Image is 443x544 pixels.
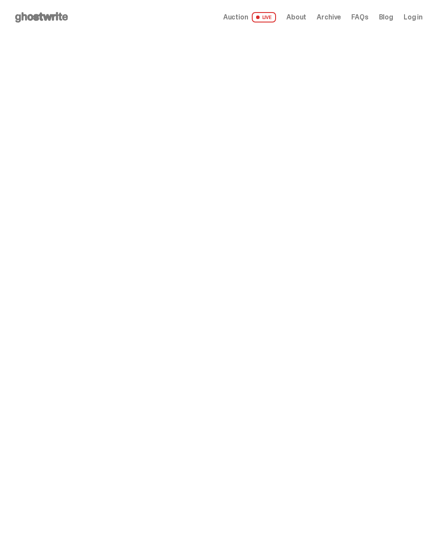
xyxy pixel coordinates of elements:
[286,14,306,21] a: About
[223,14,248,21] span: Auction
[317,14,341,21] a: Archive
[223,12,276,22] a: Auction LIVE
[252,12,276,22] span: LIVE
[404,14,423,21] a: Log in
[379,14,393,21] a: Blog
[351,14,368,21] a: FAQs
